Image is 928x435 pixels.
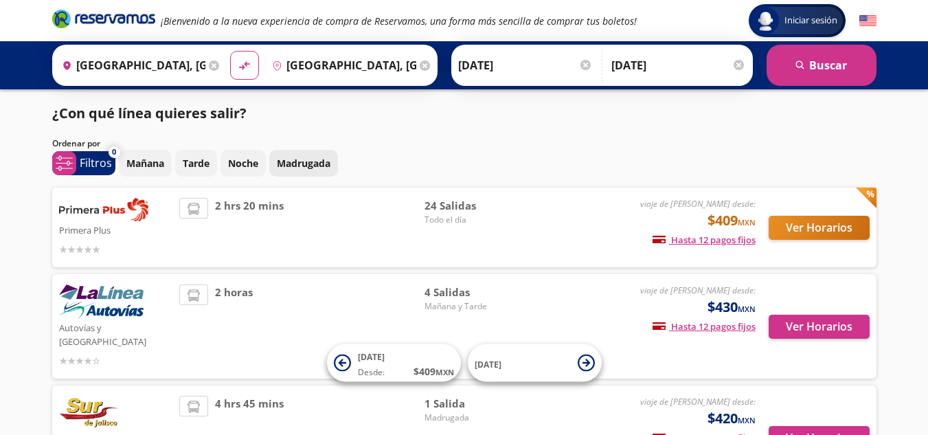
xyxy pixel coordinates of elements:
[425,396,521,412] span: 1 Salida
[435,367,454,377] small: MXN
[59,198,148,221] img: Primera Plus
[269,150,338,177] button: Madrugada
[175,150,217,177] button: Tarde
[859,12,876,30] button: English
[738,415,756,425] small: MXN
[640,285,756,296] em: viaje de [PERSON_NAME] desde:
[161,14,637,27] em: ¡Bienvenido a la nueva experiencia de compra de Reservamos, una forma más sencilla de comprar tus...
[653,234,756,246] span: Hasta 12 pagos fijos
[769,315,870,339] button: Ver Horarios
[59,319,173,348] p: Autovías y [GEOGRAPHIC_DATA]
[59,285,144,319] img: Autovías y La Línea
[779,14,843,27] span: Iniciar sesión
[112,146,116,158] span: 0
[425,198,521,214] span: 24 Salidas
[126,156,164,170] p: Mañana
[59,396,120,430] img: Sur de Jalisco
[327,344,461,382] button: [DATE]Desde:$409MXN
[52,103,247,124] p: ¿Con qué línea quieres salir?
[640,396,756,408] em: viaje de [PERSON_NAME] desde:
[425,214,521,226] span: Todo el día
[220,150,266,177] button: Noche
[708,297,756,317] span: $430
[358,351,385,363] span: [DATE]
[425,300,521,313] span: Mañana y Tarde
[80,155,112,171] p: Filtros
[468,344,602,382] button: [DATE]
[56,48,206,82] input: Buscar Origen
[653,320,756,333] span: Hasta 12 pagos fijos
[738,217,756,227] small: MXN
[52,8,155,33] a: Brand Logo
[52,137,100,150] p: Ordenar por
[708,408,756,429] span: $420
[738,304,756,314] small: MXN
[640,198,756,210] em: viaje de [PERSON_NAME] desde:
[119,150,172,177] button: Mañana
[183,156,210,170] p: Tarde
[59,221,173,238] p: Primera Plus
[475,358,501,370] span: [DATE]
[769,216,870,240] button: Ver Horarios
[708,210,756,231] span: $409
[358,366,385,379] span: Desde:
[611,48,746,82] input: Opcional
[215,285,253,368] span: 2 horas
[277,156,330,170] p: Madrugada
[228,156,258,170] p: Noche
[215,198,284,257] span: 2 hrs 20 mins
[425,412,521,424] span: Madrugada
[267,48,416,82] input: Buscar Destino
[425,285,521,300] span: 4 Salidas
[767,45,876,86] button: Buscar
[458,48,593,82] input: Elegir Fecha
[52,151,115,175] button: 0Filtros
[52,8,155,29] i: Brand Logo
[414,364,454,379] span: $ 409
